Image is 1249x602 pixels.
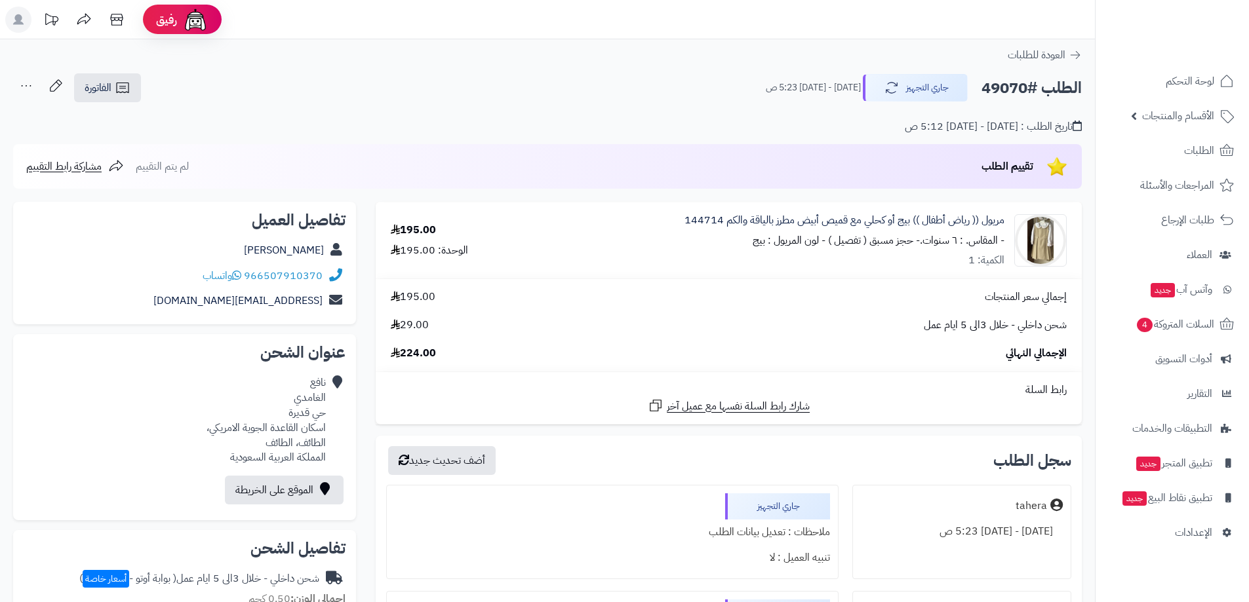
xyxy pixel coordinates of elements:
img: 1753774187-IMG_1979-90x90.jpeg [1015,214,1066,267]
span: تطبيق المتجر [1135,454,1212,472]
span: السلات المتروكة [1136,315,1214,333]
a: مريول (( رياض أطفال )) بيج أو كحلي مع قميص أبيض مطرز بالياقة والكم 144714 [684,213,1004,228]
span: جديد [1151,283,1175,297]
span: مشاركة رابط التقييم [26,159,102,174]
span: الطلبات [1184,141,1214,160]
a: السلات المتروكة4 [1103,309,1241,340]
div: نافع الغامدي حي قديرة اسكان القاعدة الجوية الامريكي، الطائف، الطائف المملكة العربية السعودية [207,375,326,465]
div: الكمية: 1 [968,253,1004,268]
small: - لون المريول : بيج [753,233,825,248]
span: جديد [1136,457,1160,471]
a: الفاتورة [74,73,141,102]
span: الإعدادات [1175,523,1212,542]
span: التطبيقات والخدمات [1132,419,1212,438]
span: تطبيق نقاط البيع [1121,489,1212,507]
button: أضف تحديث جديد [388,446,496,475]
a: تطبيق نقاط البيعجديد [1103,482,1241,514]
span: 29.00 [391,318,429,333]
span: طلبات الإرجاع [1161,211,1214,229]
h2: تفاصيل الشحن [24,540,346,556]
span: الفاتورة [85,80,111,96]
span: إجمالي سعر المنتجات [985,290,1067,305]
a: الطلبات [1103,135,1241,166]
span: الأقسام والمنتجات [1142,107,1214,125]
span: التقارير [1187,385,1212,403]
div: الوحدة: 195.00 [391,243,468,258]
a: التطبيقات والخدمات [1103,413,1241,444]
img: logo-2.png [1160,37,1237,64]
a: 966507910370 [244,268,323,284]
span: لوحة التحكم [1166,72,1214,90]
a: الإعدادات [1103,517,1241,548]
span: وآتس آب [1149,280,1212,299]
span: 195.00 [391,290,435,305]
span: أدوات التسويق [1155,350,1212,368]
a: طلبات الإرجاع [1103,204,1241,236]
a: لوحة التحكم [1103,66,1241,97]
div: [DATE] - [DATE] 5:23 ص [861,519,1063,544]
h2: الطلب #49070 [981,75,1082,102]
span: جديد [1122,491,1147,506]
a: شارك رابط السلة نفسها مع عميل آخر [648,398,810,414]
small: [DATE] - [DATE] 5:23 ص [766,81,861,94]
div: شحن داخلي - خلال 3الى 5 ايام عمل [79,571,319,586]
span: أسعار خاصة [83,570,129,588]
div: ملاحظات : تعديل بيانات الطلب [395,519,829,545]
span: ( بوابة أوتو - ) [79,571,176,586]
span: لم يتم التقييم [136,159,189,174]
span: العودة للطلبات [1008,47,1065,63]
span: رفيق [156,12,177,28]
a: تحديثات المنصة [35,7,68,36]
a: [EMAIL_ADDRESS][DOMAIN_NAME] [153,293,323,309]
a: التقارير [1103,378,1241,409]
a: المراجعات والأسئلة [1103,170,1241,201]
span: 224.00 [391,346,436,361]
img: ai-face.png [182,7,208,33]
div: tahera [1016,499,1047,514]
span: المراجعات والأسئلة [1140,176,1214,195]
h3: سجل الطلب [993,453,1071,468]
a: واتساب [203,268,241,284]
h2: عنوان الشحن [24,345,346,360]
a: [PERSON_NAME] [244,242,324,258]
button: جاري التجهيز [863,74,968,102]
span: 4 [1137,318,1153,332]
a: وآتس آبجديد [1103,274,1241,305]
span: شارك رابط السلة نفسها مع عميل آخر [667,399,810,414]
a: العملاء [1103,239,1241,271]
a: الموقع على الخريطة [225,476,344,504]
a: مشاركة رابط التقييم [26,159,124,174]
div: تاريخ الطلب : [DATE] - [DATE] 5:12 ص [905,119,1082,134]
span: شحن داخلي - خلال 3الى 5 ايام عمل [924,318,1067,333]
div: تنبيه العميل : لا [395,545,829,571]
span: العملاء [1187,246,1212,264]
a: أدوات التسويق [1103,343,1241,375]
small: - المقاس. : ٦ سنوات.- حجز مسبق ( تفصيل ) [828,233,1004,248]
span: تقييم الطلب [981,159,1033,174]
div: رابط السلة [381,383,1077,398]
a: العودة للطلبات [1008,47,1082,63]
a: تطبيق المتجرجديد [1103,447,1241,479]
div: 195.00 [391,223,436,238]
div: جاري التجهيز [725,493,830,519]
span: الإجمالي النهائي [1006,346,1067,361]
h2: تفاصيل العميل [24,212,346,228]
